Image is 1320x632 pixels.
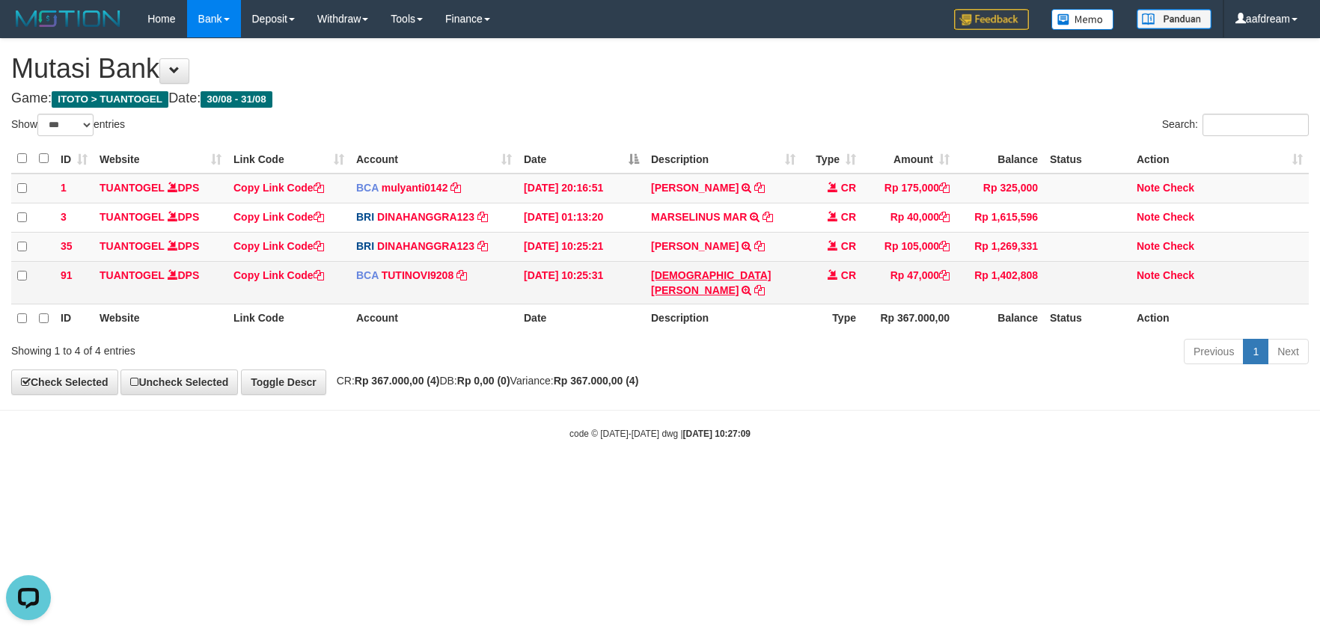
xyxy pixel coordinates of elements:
[518,232,645,261] td: [DATE] 10:25:21
[939,211,950,223] a: Copy Rp 40,000 to clipboard
[956,174,1044,203] td: Rp 325,000
[11,114,125,136] label: Show entries
[456,269,467,281] a: Copy TUTINOVI9208 to clipboard
[1137,269,1160,281] a: Note
[862,261,956,304] td: Rp 47,000
[754,284,765,296] a: Copy MUHAMMAD NAZ to clipboard
[954,9,1029,30] img: Feedback.jpg
[1044,144,1131,174] th: Status
[939,269,950,281] a: Copy Rp 47,000 to clipboard
[377,211,474,223] a: DINAHANGGRA123
[227,304,350,333] th: Link Code
[956,232,1044,261] td: Rp 1,269,331
[11,337,539,358] div: Showing 1 to 4 of 4 entries
[862,144,956,174] th: Amount: activate to sort column ascending
[841,211,856,223] span: CR
[518,261,645,304] td: [DATE] 10:25:31
[862,304,956,333] th: Rp 367.000,00
[862,203,956,232] td: Rp 40,000
[841,182,856,194] span: CR
[518,174,645,203] td: [DATE] 20:16:51
[94,304,227,333] th: Website
[61,182,67,194] span: 1
[1163,240,1194,252] a: Check
[350,144,518,174] th: Account: activate to sort column ascending
[37,114,94,136] select: Showentries
[477,240,488,252] a: Copy DINAHANGGRA123 to clipboard
[862,174,956,203] td: Rp 175,000
[1137,182,1160,194] a: Note
[6,6,51,51] button: Open LiveChat chat widget
[241,369,326,395] a: Toggle Descr
[841,269,856,281] span: CR
[100,211,165,223] a: TUANTOGEL
[554,375,639,387] strong: Rp 367.000,00 (4)
[1203,114,1309,136] input: Search:
[382,269,453,281] a: TUTINOVI9208
[1243,339,1268,364] a: 1
[329,375,639,387] span: CR: DB: Variance:
[645,304,801,333] th: Description
[801,304,862,333] th: Type
[61,269,73,281] span: 91
[956,261,1044,304] td: Rp 1,402,808
[11,54,1309,84] h1: Mutasi Bank
[518,203,645,232] td: [DATE] 01:13:20
[1131,144,1309,174] th: Action: activate to sort column ascending
[377,240,474,252] a: DINAHANGGRA123
[94,232,227,261] td: DPS
[61,211,67,223] span: 3
[201,91,272,108] span: 30/08 - 31/08
[94,144,227,174] th: Website: activate to sort column ascending
[457,375,510,387] strong: Rp 0,00 (0)
[55,304,94,333] th: ID
[518,304,645,333] th: Date
[651,240,739,252] a: [PERSON_NAME]
[355,375,440,387] strong: Rp 367.000,00 (4)
[754,182,765,194] a: Copy JAJA JAHURI to clipboard
[233,269,324,281] a: Copy Link Code
[956,203,1044,232] td: Rp 1,615,596
[356,182,379,194] span: BCA
[645,144,801,174] th: Description: activate to sort column ascending
[862,232,956,261] td: Rp 105,000
[683,429,751,439] strong: [DATE] 10:27:09
[651,182,739,194] a: [PERSON_NAME]
[1163,182,1194,194] a: Check
[233,240,324,252] a: Copy Link Code
[450,182,461,194] a: Copy mulyanti0142 to clipboard
[1268,339,1309,364] a: Next
[227,144,350,174] th: Link Code: activate to sort column ascending
[477,211,488,223] a: Copy DINAHANGGRA123 to clipboard
[94,261,227,304] td: DPS
[1131,304,1309,333] th: Action
[61,240,73,252] span: 35
[1163,211,1194,223] a: Check
[1137,9,1211,29] img: panduan.png
[518,144,645,174] th: Date: activate to sort column descending
[569,429,751,439] small: code © [DATE]-[DATE] dwg |
[52,91,168,108] span: ITOTO > TUANTOGEL
[1162,114,1309,136] label: Search:
[651,211,747,223] a: MARSELINUS MAR
[651,269,771,296] a: [DEMOGRAPHIC_DATA][PERSON_NAME]
[754,240,765,252] a: Copy ABRAM JIMMY GI to clipboard
[94,203,227,232] td: DPS
[350,304,518,333] th: Account
[956,304,1044,333] th: Balance
[1163,269,1194,281] a: Check
[233,211,324,223] a: Copy Link Code
[55,144,94,174] th: ID: activate to sort column ascending
[356,211,374,223] span: BRI
[1137,211,1160,223] a: Note
[11,7,125,30] img: MOTION_logo.png
[1051,9,1114,30] img: Button%20Memo.svg
[356,269,379,281] span: BCA
[11,369,118,395] a: Check Selected
[1184,339,1244,364] a: Previous
[1044,304,1131,333] th: Status
[120,369,238,395] a: Uncheck Selected
[763,211,773,223] a: Copy MARSELINUS MAR to clipboard
[233,182,324,194] a: Copy Link Code
[939,240,950,252] a: Copy Rp 105,000 to clipboard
